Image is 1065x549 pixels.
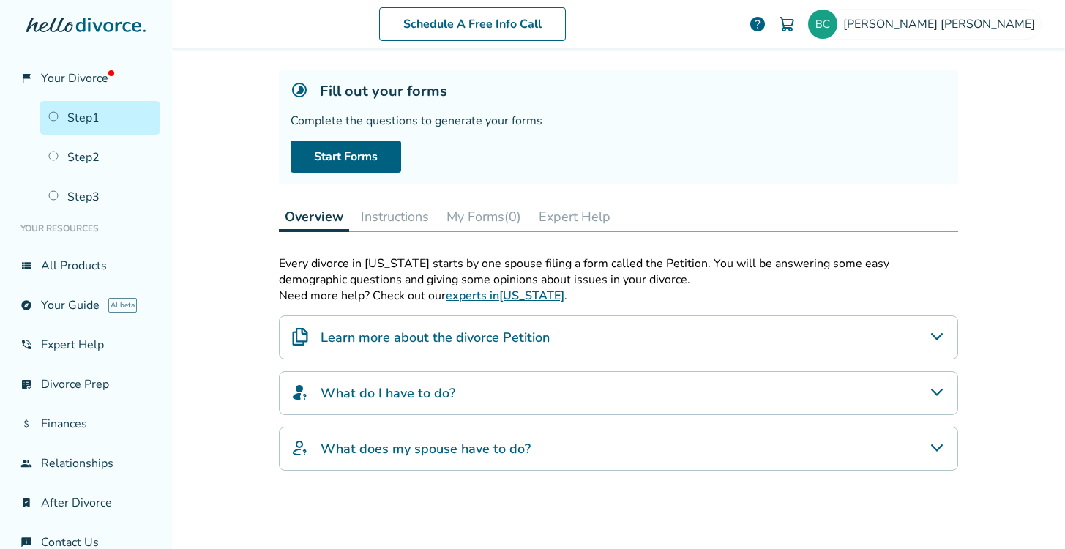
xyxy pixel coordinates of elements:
[12,407,160,441] a: attach_moneyFinances
[20,378,32,390] span: list_alt_check
[992,479,1065,549] iframe: Chat Widget
[321,384,455,403] h4: What do I have to do?
[291,141,401,173] a: Start Forms
[20,537,32,548] span: chat_info
[843,16,1041,32] span: [PERSON_NAME] [PERSON_NAME]
[279,288,958,304] p: Need more help? Check out our .
[12,214,160,243] li: Your Resources
[20,72,32,84] span: flag_2
[533,202,616,231] button: Expert Help
[12,486,160,520] a: bookmark_checkAfter Divorce
[778,15,796,33] img: Cart
[355,202,435,231] button: Instructions
[441,202,527,231] button: My Forms(0)
[12,447,160,480] a: groupRelationships
[321,439,531,458] h4: What does my spouse have to do?
[279,427,958,471] div: What does my spouse have to do?
[40,101,160,135] a: Step1
[279,371,958,415] div: What do I have to do?
[20,260,32,272] span: view_list
[20,299,32,311] span: explore
[291,384,309,401] img: What do I have to do?
[20,457,32,469] span: group
[749,15,766,33] a: help
[20,339,32,351] span: phone_in_talk
[379,7,566,41] a: Schedule A Free Info Call
[12,367,160,401] a: list_alt_checkDivorce Prep
[291,328,309,346] img: Learn more about the divorce Petition
[291,439,309,457] img: What does my spouse have to do?
[279,255,958,288] p: Every divorce in [US_STATE] starts by one spouse filing a form called the Petition. You will be a...
[808,10,837,39] img: betsycory@yahoo.com
[12,61,160,95] a: flag_2Your Divorce
[279,202,349,232] button: Overview
[12,328,160,362] a: phone_in_talkExpert Help
[40,180,160,214] a: Step3
[321,328,550,347] h4: Learn more about the divorce Petition
[108,298,137,313] span: AI beta
[12,249,160,283] a: view_listAll Products
[291,113,946,129] div: Complete the questions to generate your forms
[40,141,160,174] a: Step2
[12,288,160,322] a: exploreYour GuideAI beta
[20,418,32,430] span: attach_money
[279,315,958,359] div: Learn more about the divorce Petition
[20,497,32,509] span: bookmark_check
[446,288,564,304] a: experts in[US_STATE]
[320,81,447,101] h5: Fill out your forms
[41,70,114,86] span: Your Divorce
